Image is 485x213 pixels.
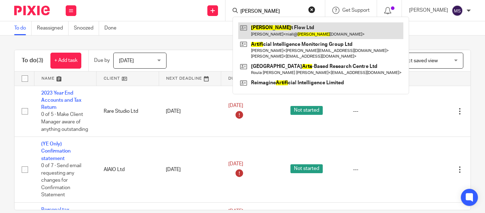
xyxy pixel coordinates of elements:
td: [DATE] [159,137,221,203]
td: Rare Studio Ltd [97,86,159,137]
span: [DATE] [228,103,243,108]
span: Select saved view [398,58,438,63]
span: (3) [37,58,43,63]
span: Get Support [342,8,370,13]
p: [PERSON_NAME] [409,7,448,14]
h1: To do [22,57,43,64]
span: [DATE] [228,161,243,166]
a: To do [14,21,32,35]
td: [DATE] [159,86,221,137]
button: Clear [308,6,315,13]
p: Due by [94,57,110,64]
span: 0 of 7 · Send email requesting any changes for Confirmation Statement [41,163,81,197]
img: Pixie [14,6,50,15]
span: 0 of 5 · Make Client Manager aware of anything outstanding [41,112,88,132]
td: AIAIO Ltd [97,137,159,203]
img: svg%3E [452,5,463,16]
a: Done [104,21,122,35]
input: Search [240,9,304,15]
a: Snoozed [74,21,99,35]
a: (YE Only) Confirmation statement [41,142,71,161]
a: Reassigned [37,21,69,35]
a: + Add task [50,53,81,69]
a: 2023 Year End Accounts and Tax Return [41,91,81,110]
span: [DATE] [119,58,134,63]
div: --- [353,108,401,115]
span: Not started [290,106,323,115]
span: Not started [290,164,323,173]
div: --- [353,166,401,173]
a: Personal tax [41,207,69,212]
